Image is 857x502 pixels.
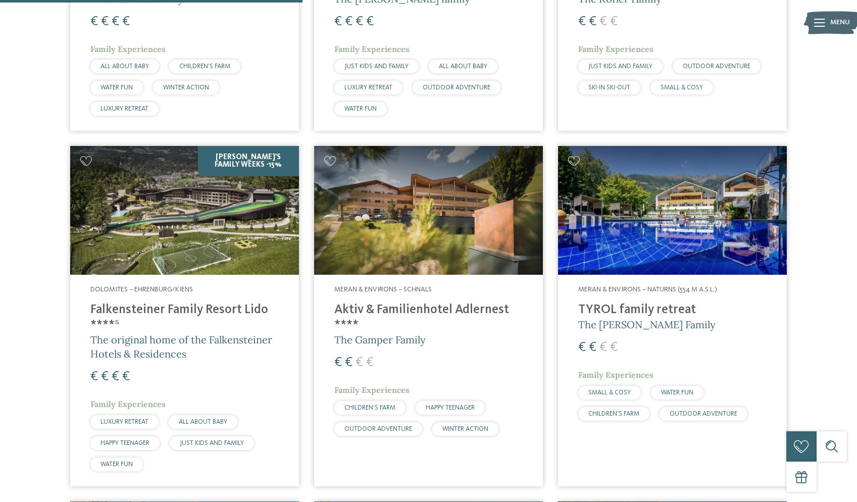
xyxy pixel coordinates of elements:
img: Aktiv & Familienhotel Adlernest **** [314,146,543,275]
h4: Falkensteiner Family Resort Lido ****ˢ [90,303,279,333]
span: € [356,15,363,28]
span: JUST KIDS AND FAMILY [180,440,244,446]
span: The original home of the Falkensteiner Hotels & Residences [90,333,272,360]
span: Family Experiences [90,44,166,54]
span: € [112,15,119,28]
span: OUTDOOR ADVENTURE [670,411,737,417]
span: € [334,15,342,28]
img: Familien Wellness Residence Tyrol **** [558,146,787,275]
span: WATER FUN [100,461,133,468]
span: € [610,341,618,354]
span: OUTDOOR ADVENTURE [344,426,412,432]
span: Family Experiences [578,370,653,380]
span: CHILDREN’S FARM [179,63,230,70]
span: € [122,370,130,383]
img: Looking for family hotels? Find the best ones here! [70,146,299,275]
span: SMALL & COSY [588,389,631,396]
span: Family Experiences [334,385,410,395]
span: WATER FUN [100,84,133,91]
span: € [334,356,342,369]
span: ALL ABOUT BABY [100,63,149,70]
span: € [610,15,618,28]
span: € [90,15,98,28]
span: ALL ABOUT BABY [179,419,227,425]
span: OUTDOOR ADVENTURE [423,84,490,91]
span: € [112,370,119,383]
span: € [578,15,586,28]
span: Family Experiences [578,44,653,54]
span: WINTER ACTION [442,426,488,432]
h4: Aktiv & Familienhotel Adlernest **** [334,303,523,333]
span: € [101,370,109,383]
span: HAPPY TEENAGER [426,405,475,411]
span: € [599,15,607,28]
span: € [345,356,352,369]
span: The Gamper Family [334,333,426,346]
span: LUXURY RETREAT [100,106,148,112]
span: € [589,341,596,354]
span: € [356,356,363,369]
span: LUXURY RETREAT [100,419,148,425]
span: WINTER ACTION [163,84,209,91]
span: CHILDREN’S FARM [344,405,395,411]
span: Family Experiences [90,399,166,409]
span: Meran & Environs – Naturns (554 m a.s.l.) [578,286,717,293]
span: Dolomites – Ehrenburg/Kiens [90,286,193,293]
span: € [122,15,130,28]
span: Family Experiences [334,44,410,54]
span: SKI-IN SKI-OUT [588,84,630,91]
span: € [366,356,374,369]
span: WATER FUN [661,389,693,396]
span: WATER FUN [344,106,377,112]
a: Looking for family hotels? Find the best ones here! [PERSON_NAME]'s Family Weeks -15% Dolomites –... [70,146,299,486]
span: OUTDOOR ADVENTURE [683,63,750,70]
span: € [90,370,98,383]
span: SMALL & COSY [661,84,703,91]
span: € [578,341,586,354]
span: € [599,341,607,354]
a: Looking for family hotels? Find the best ones here! Meran & Environs – Schnals Aktiv & Familienho... [314,146,543,486]
a: Looking for family hotels? Find the best ones here! Meran & Environs – Naturns (554 m a.s.l.) TYR... [558,146,787,486]
h4: TYROL family retreat [578,303,767,318]
span: € [366,15,374,28]
span: € [101,15,109,28]
span: € [589,15,596,28]
span: JUST KIDS AND FAMILY [344,63,409,70]
span: Meran & Environs – Schnals [334,286,432,293]
span: ALL ABOUT BABY [439,63,487,70]
span: HAPPY TEENAGER [100,440,149,446]
span: CHILDREN’S FARM [588,411,639,417]
span: JUST KIDS AND FAMILY [588,63,652,70]
span: The [PERSON_NAME] Family [578,318,716,331]
span: LUXURY RETREAT [344,84,392,91]
span: € [345,15,352,28]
